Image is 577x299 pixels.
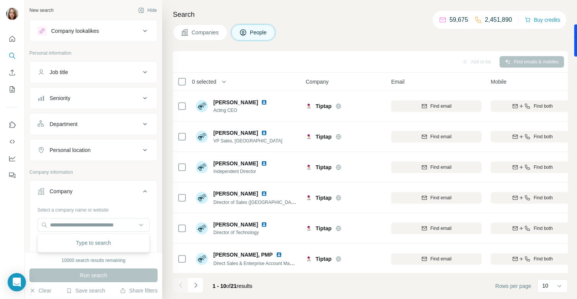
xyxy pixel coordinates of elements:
[196,222,208,234] img: Avatar
[196,253,208,265] img: Avatar
[6,118,18,132] button: Use Surfe on LinkedIn
[430,255,451,262] span: Find email
[213,168,276,175] span: Independent Director
[316,194,332,202] span: Tiptap
[316,255,332,263] span: Tiptap
[6,82,18,96] button: My lists
[391,192,482,204] button: Find email
[316,163,332,171] span: Tiptap
[306,256,312,262] img: Logo of Tiptap
[213,129,258,137] span: [PERSON_NAME]
[261,221,267,228] img: LinkedIn logo
[306,164,312,170] img: Logo of Tiptap
[39,235,148,251] div: Type to search
[30,89,157,107] button: Seniority
[491,223,574,234] button: Find both
[485,15,512,24] p: 2,451,890
[306,78,329,86] span: Company
[542,282,548,289] p: 10
[29,7,53,14] div: New search
[29,287,51,294] button: Clear
[196,100,208,112] img: Avatar
[316,225,332,232] span: Tiptap
[192,29,219,36] span: Companies
[250,29,268,36] span: People
[192,78,216,86] span: 0 selected
[29,50,158,57] p: Personal information
[30,115,157,133] button: Department
[50,120,77,128] div: Department
[6,8,18,20] img: Avatar
[491,253,574,265] button: Find both
[491,131,574,142] button: Find both
[306,134,312,140] img: Logo of Tiptap
[213,221,258,228] span: [PERSON_NAME]
[6,168,18,182] button: Feedback
[430,164,451,171] span: Find email
[533,103,553,110] span: Find both
[533,164,553,171] span: Find both
[430,133,451,140] span: Find email
[231,283,237,289] span: 21
[491,78,506,86] span: Mobile
[306,225,312,231] img: Logo of Tiptap
[391,223,482,234] button: Find email
[213,283,252,289] span: results
[430,103,451,110] span: Find email
[226,283,231,289] span: of
[6,152,18,165] button: Dashboard
[196,192,208,204] img: Avatar
[213,99,258,106] span: [PERSON_NAME]
[213,283,226,289] span: 1 - 10
[50,146,90,154] div: Personal location
[173,9,568,20] h4: Search
[276,252,282,258] img: LinkedIn logo
[213,137,282,144] span: VP Sales, [GEOGRAPHIC_DATA]
[30,182,157,204] button: Company
[29,169,158,176] p: Company information
[30,141,157,159] button: Personal location
[261,130,267,136] img: LinkedIn logo
[261,160,267,166] img: LinkedIn logo
[37,204,150,213] div: Select a company name or website
[213,229,276,236] span: Director of Technology
[188,278,203,293] button: Navigate to next page
[213,260,301,266] span: Direct Sales & Enterprise Account Manager
[51,27,99,35] div: Company lookalikes
[6,135,18,149] button: Use Surfe API
[6,66,18,79] button: Enrich CSV
[213,199,321,205] span: Director of Sales ([GEOGRAPHIC_DATA]) (Full-time)
[30,22,157,40] button: Company lookalikes
[196,131,208,143] img: Avatar
[430,194,451,201] span: Find email
[30,63,157,81] button: Job title
[50,68,68,76] div: Job title
[316,133,332,141] span: Tiptap
[50,94,70,102] div: Seniority
[316,102,332,110] span: Tiptap
[6,32,18,46] button: Quick start
[8,273,26,291] div: Open Intercom Messenger
[196,161,208,173] img: Avatar
[495,282,531,290] span: Rows per page
[525,15,560,25] button: Buy credits
[391,253,482,265] button: Find email
[306,103,312,109] img: Logo of Tiptap
[430,225,451,232] span: Find email
[533,255,553,262] span: Find both
[213,190,258,197] span: [PERSON_NAME]
[261,99,267,105] img: LinkedIn logo
[213,160,258,167] span: [PERSON_NAME]
[213,251,273,259] span: [PERSON_NAME], PMP
[213,107,276,114] span: Acting CEO
[306,195,312,201] img: Logo of Tiptap
[533,133,553,140] span: Find both
[61,257,125,264] div: 10000 search results remaining
[50,187,73,195] div: Company
[533,225,553,232] span: Find both
[491,192,574,204] button: Find both
[133,5,162,16] button: Hide
[66,287,105,294] button: Save search
[391,131,482,142] button: Find email
[120,287,158,294] button: Share filters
